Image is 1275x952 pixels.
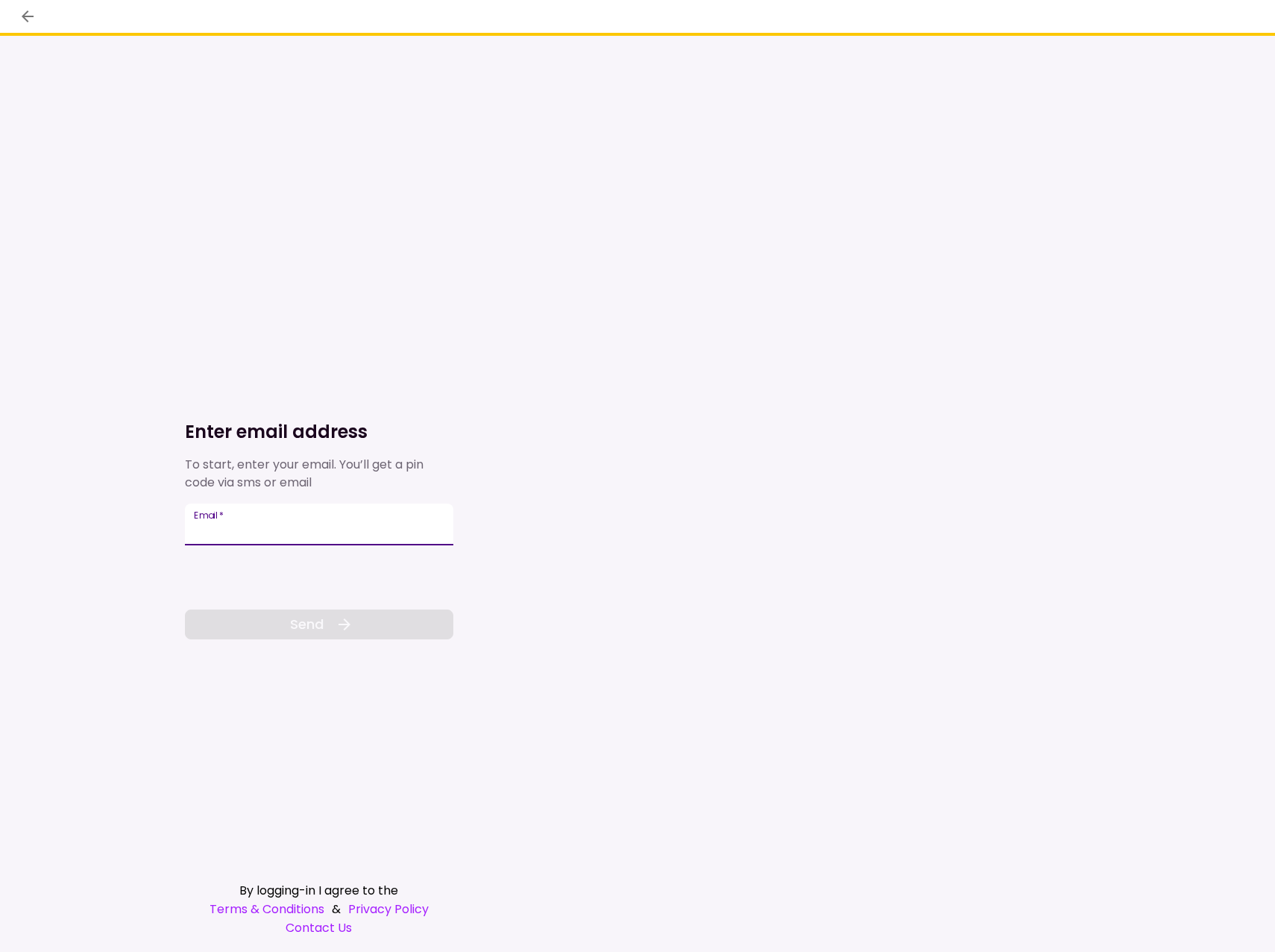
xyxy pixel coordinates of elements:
button: Send [185,610,453,639]
button: back [15,4,40,29]
div: & [185,900,453,918]
h1: Enter email address [185,420,453,444]
label: Email [194,509,224,522]
div: By logging-in I agree to the [185,881,453,900]
span: Send [290,614,324,634]
div: To start, enter your email. You’ll get a pin code via sms or email [185,456,453,492]
a: Privacy Policy [348,900,429,918]
a: Contact Us [185,918,453,937]
a: Terms & Conditions [210,900,324,918]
